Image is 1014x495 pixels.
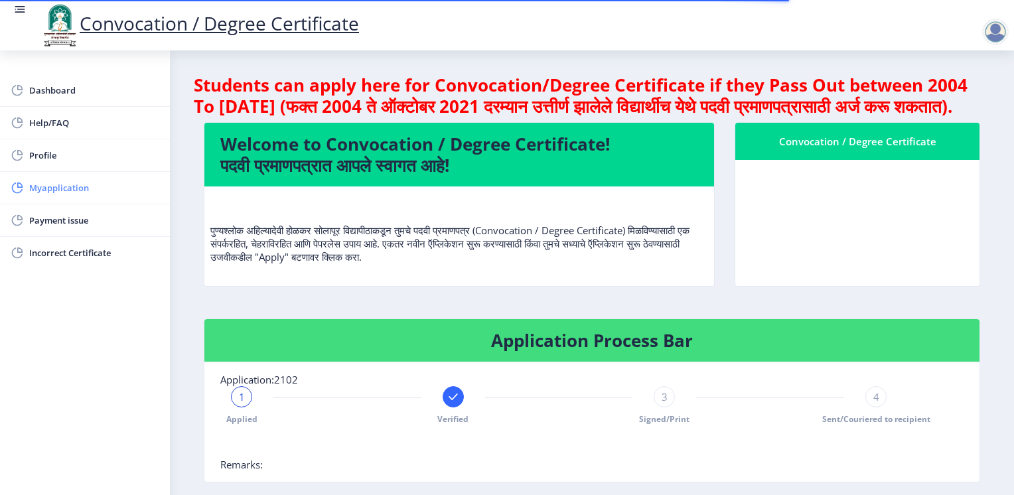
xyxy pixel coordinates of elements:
h4: Students can apply here for Convocation/Degree Certificate if they Pass Out between 2004 To [DATE... [194,74,990,117]
span: 3 [662,390,668,403]
h4: Application Process Bar [220,330,964,351]
img: logo [40,3,80,48]
span: 1 [239,390,245,403]
span: Incorrect Certificate [29,245,159,261]
span: Application:2102 [220,373,298,386]
span: Remarks: [220,458,263,471]
span: Applied [226,413,257,425]
span: Payment issue [29,212,159,228]
span: Profile [29,147,159,163]
h4: Welcome to Convocation / Degree Certificate! पदवी प्रमाणपत्रात आपले स्वागत आहे! [220,133,698,176]
div: Convocation / Degree Certificate [751,133,964,149]
p: पुण्यश्लोक अहिल्यादेवी होळकर सोलापूर विद्यापीठाकडून तुमचे पदवी प्रमाणपत्र (Convocation / Degree C... [210,197,708,263]
span: Dashboard [29,82,159,98]
a: Convocation / Degree Certificate [40,11,359,36]
span: Help/FAQ [29,115,159,131]
span: Sent/Couriered to recipient [822,413,930,425]
span: Verified [437,413,469,425]
span: Myapplication [29,180,159,196]
span: 4 [873,390,879,403]
span: Signed/Print [639,413,689,425]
